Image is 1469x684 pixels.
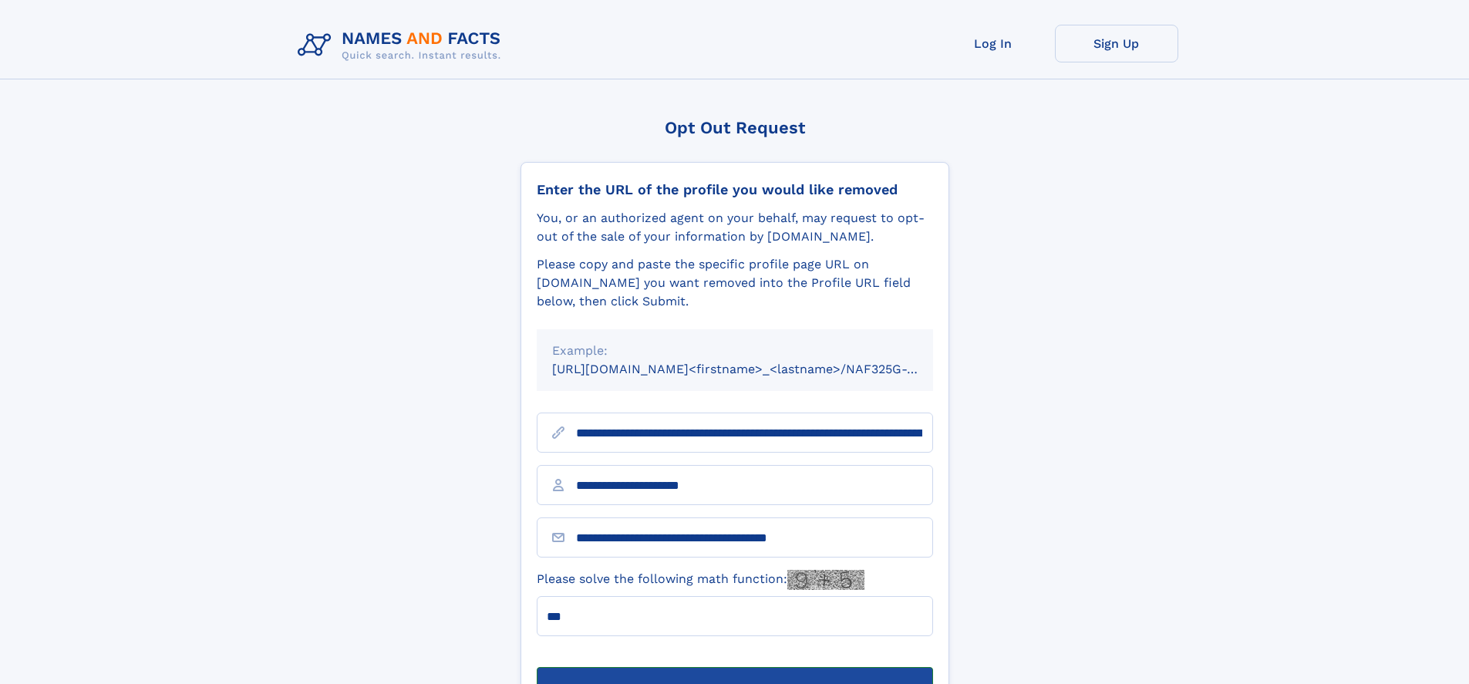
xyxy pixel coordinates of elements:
[552,362,962,376] small: [URL][DOMAIN_NAME]<firstname>_<lastname>/NAF325G-xxxxxxxx
[537,570,864,590] label: Please solve the following math function:
[932,25,1055,62] a: Log In
[291,25,514,66] img: Logo Names and Facts
[521,118,949,137] div: Opt Out Request
[537,181,933,198] div: Enter the URL of the profile you would like removed
[537,255,933,311] div: Please copy and paste the specific profile page URL on [DOMAIN_NAME] you want removed into the Pr...
[1055,25,1178,62] a: Sign Up
[552,342,918,360] div: Example:
[537,209,933,246] div: You, or an authorized agent on your behalf, may request to opt-out of the sale of your informatio...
